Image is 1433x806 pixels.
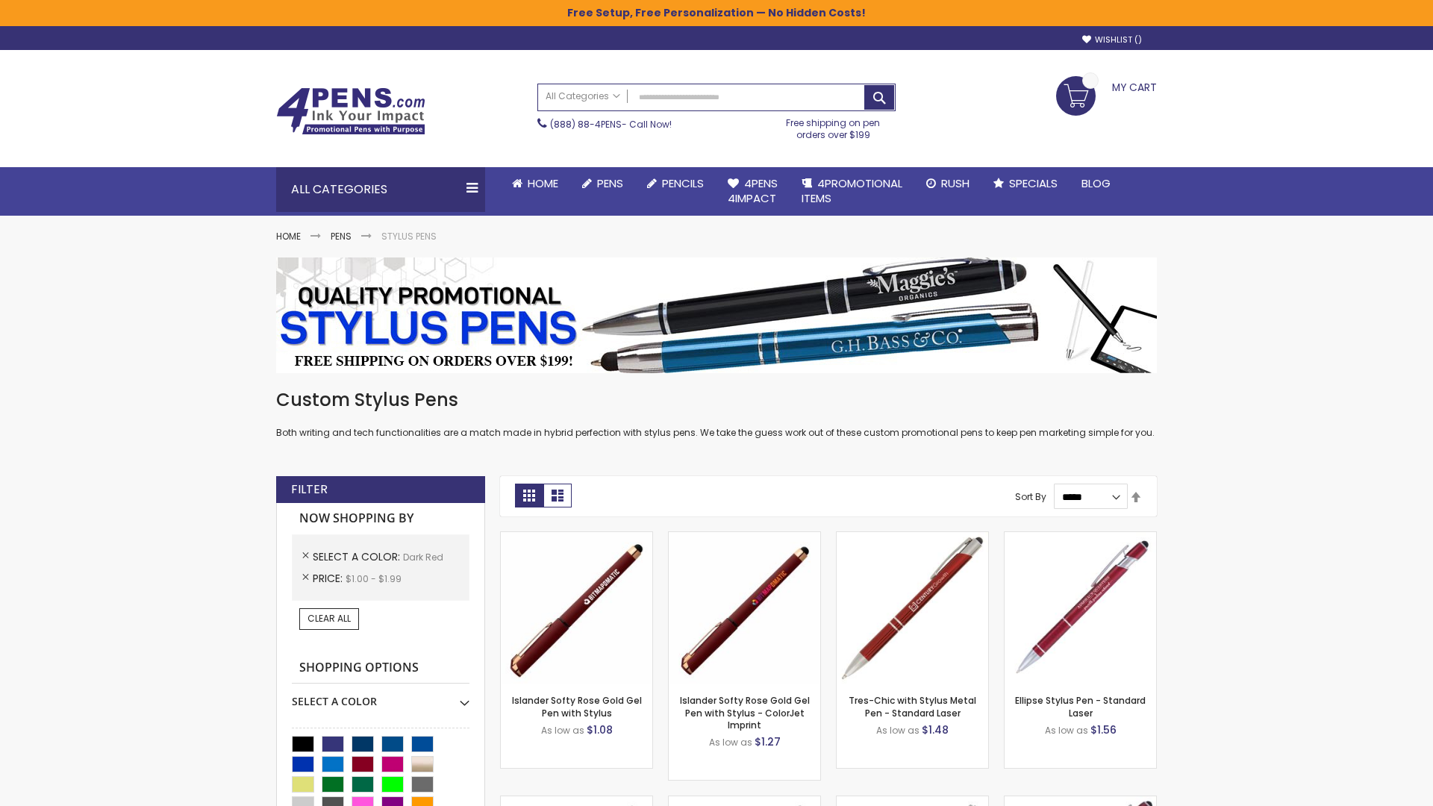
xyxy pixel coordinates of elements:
[849,694,976,719] a: Tres-Chic with Stylus Metal Pen - Standard Laser
[662,175,704,191] span: Pencils
[292,684,469,709] div: Select A Color
[307,612,351,625] span: Clear All
[1070,167,1123,200] a: Blog
[587,722,613,737] span: $1.08
[313,549,403,564] span: Select A Color
[501,531,652,544] a: Islander Softy Rose Gold Gel Pen with Stylus-Dark Red
[299,608,359,629] a: Clear All
[550,118,672,131] span: - Call Now!
[276,388,1157,440] div: Both writing and tech functionalities are a match made in hybrid perfection with stylus pens. We ...
[292,503,469,534] strong: Now Shopping by
[1081,175,1111,191] span: Blog
[1045,724,1088,737] span: As low as
[922,722,949,737] span: $1.48
[291,481,328,498] strong: Filter
[837,532,988,684] img: Tres-Chic with Stylus Metal Pen - Standard Laser-Dark Red
[790,167,914,216] a: 4PROMOTIONALITEMS
[914,167,981,200] a: Rush
[635,167,716,200] a: Pencils
[1015,694,1146,719] a: Ellipse Stylus Pen - Standard Laser
[276,167,485,212] div: All Categories
[331,230,352,243] a: Pens
[1005,531,1156,544] a: Ellipse Stylus Pen - Standard Laser-Dark Red
[597,175,623,191] span: Pens
[1009,175,1058,191] span: Specials
[381,230,437,243] strong: Stylus Pens
[716,167,790,216] a: 4Pens4impact
[669,531,820,544] a: Islander Softy Rose Gold Gel Pen with Stylus - ColorJet Imprint-Dark Red
[981,167,1070,200] a: Specials
[515,484,543,507] strong: Grid
[546,90,620,102] span: All Categories
[276,230,301,243] a: Home
[570,167,635,200] a: Pens
[709,736,752,749] span: As low as
[876,724,920,737] span: As low as
[538,84,628,109] a: All Categories
[771,111,896,141] div: Free shipping on pen orders over $199
[669,532,820,684] img: Islander Softy Rose Gold Gel Pen with Stylus - ColorJet Imprint-Dark Red
[541,724,584,737] span: As low as
[403,551,443,563] span: Dark Red
[1082,34,1142,46] a: Wishlist
[528,175,558,191] span: Home
[276,388,1157,412] h1: Custom Stylus Pens
[941,175,970,191] span: Rush
[501,532,652,684] img: Islander Softy Rose Gold Gel Pen with Stylus-Dark Red
[292,652,469,684] strong: Shopping Options
[802,175,902,206] span: 4PROMOTIONAL ITEMS
[346,572,402,585] span: $1.00 - $1.99
[550,118,622,131] a: (888) 88-4PENS
[680,694,810,731] a: Islander Softy Rose Gold Gel Pen with Stylus - ColorJet Imprint
[728,175,778,206] span: 4Pens 4impact
[276,257,1157,373] img: Stylus Pens
[313,571,346,586] span: Price
[837,531,988,544] a: Tres-Chic with Stylus Metal Pen - Standard Laser-Dark Red
[512,694,642,719] a: Islander Softy Rose Gold Gel Pen with Stylus
[276,87,425,135] img: 4Pens Custom Pens and Promotional Products
[755,734,781,749] span: $1.27
[1005,532,1156,684] img: Ellipse Stylus Pen - Standard Laser-Dark Red
[500,167,570,200] a: Home
[1015,490,1046,503] label: Sort By
[1090,722,1117,737] span: $1.56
